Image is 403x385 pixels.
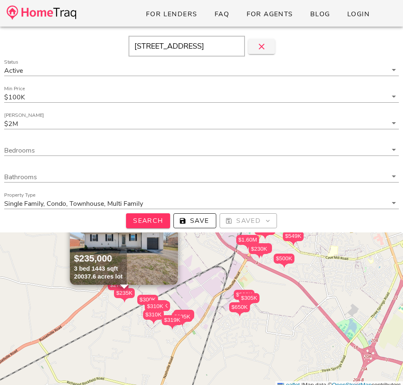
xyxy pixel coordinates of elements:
[145,301,166,316] div: $310K
[251,243,272,253] div: $550K
[70,202,178,285] a: [STREET_ADDRESS][PERSON_NAME] $235,000 3 bed 1443 sqft 20037.6 acres lot
[289,241,298,246] img: triPin.png
[261,235,269,239] img: triPin.png
[361,345,403,385] iframe: Chat Widget
[133,216,163,225] span: Search
[180,216,209,225] span: Save
[4,91,399,102] div: Min Price$100K
[227,216,270,225] span: Saved
[4,120,18,128] div: $2M
[143,310,164,324] div: $310K
[173,213,216,228] button: Save
[108,280,129,290] div: $270K
[173,310,194,324] div: $265K
[235,312,244,317] img: triPin.png
[173,310,194,320] div: $265K
[208,7,236,22] a: FAQ
[310,10,330,19] span: Blog
[229,302,250,312] div: $650K
[126,213,170,228] button: Search
[4,200,45,207] div: Single Family,
[246,10,293,19] span: For Agents
[149,320,158,324] img: triPin.png
[4,171,399,182] div: Bathrooms
[236,235,259,245] div: $1.60M
[143,305,152,309] img: triPin.png
[7,5,76,20] img: desktop-logo.34a1112.png
[255,225,275,239] div: $230K
[4,145,399,155] div: Bedrooms
[102,270,123,285] div: $279K
[274,254,294,264] div: $500K
[214,10,230,19] span: FAQ
[149,301,170,311] div: $310K
[283,231,304,241] div: $549K
[229,302,250,317] div: $650K
[74,253,123,265] div: $235,000
[120,298,129,303] img: triPin.png
[234,290,255,300] div: $330K
[220,213,277,228] button: Saved
[4,198,399,209] div: Property TypeSingle Family,Condo,Townhouse,Multi Family
[340,7,376,22] a: Login
[107,200,143,207] div: Multi Family
[4,192,35,198] label: Property Type
[145,301,166,311] div: $310K
[249,244,269,259] div: $230K
[137,295,158,305] div: $300K
[4,118,399,129] div: [PERSON_NAME]$2M
[239,293,260,303] div: $305K
[137,295,158,309] div: $300K
[239,7,299,22] a: For Agents
[234,290,255,304] div: $330K
[4,94,25,101] div: $100K
[168,325,177,330] img: triPin.png
[74,265,123,273] div: 3 bed 1443 sqft
[70,202,178,285] img: 1.jpg
[251,243,272,258] div: $550K
[280,264,289,268] img: triPin.png
[108,280,129,295] div: $270K
[239,293,260,308] div: $305K
[47,200,68,207] div: Condo,
[172,312,193,326] div: $395K
[148,300,168,310] div: $305K
[74,273,123,281] div: 20037.6 acres lot
[303,7,337,22] a: Blog
[4,67,23,74] div: Active
[148,300,168,315] div: $305K
[249,244,269,254] div: $230K
[236,235,259,249] div: $1.60M
[162,315,183,330] div: $319K
[4,59,18,65] label: Status
[283,231,304,246] div: $549K
[172,312,193,322] div: $395K
[347,10,370,19] span: Login
[114,288,135,303] div: $235K
[255,254,264,259] img: triPin.png
[146,10,198,19] span: For Lenders
[4,112,44,118] label: [PERSON_NAME]
[4,65,399,76] div: StatusActive
[162,315,183,325] div: $319K
[243,245,252,249] img: triPin.png
[139,7,204,22] a: For Lenders
[143,310,164,320] div: $310K
[149,301,170,316] div: $310K
[4,86,25,92] label: Min Price
[129,36,245,57] input: Enter Your Address, Zipcode or City & State
[274,254,294,268] div: $500K
[114,288,135,298] div: $235K
[69,200,106,207] div: Townhouse,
